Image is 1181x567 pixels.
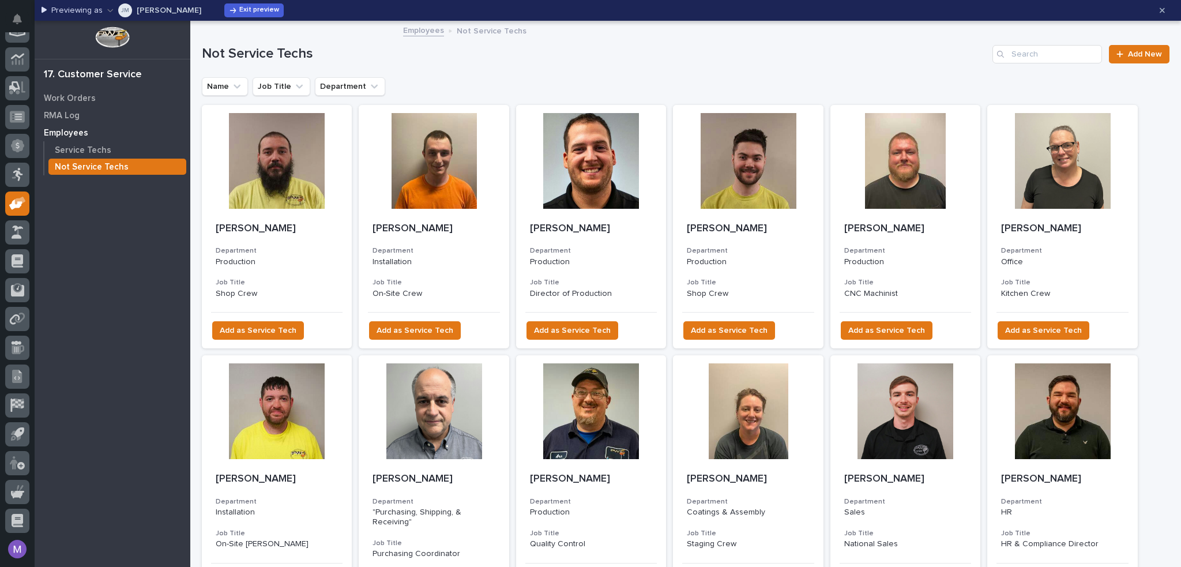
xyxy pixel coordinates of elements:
img: 1736555164131-43832dd5-751b-4058-ba23-39d91318e5a0 [12,128,32,149]
p: Production [530,508,652,517]
span: Add as Service Tech [848,324,925,337]
p: Sales [844,508,966,517]
span: Exit preview [239,6,279,15]
span: Add as Service Tech [1005,324,1082,337]
div: We're available if you need us! [39,140,146,149]
h3: Department [687,246,809,256]
a: [PERSON_NAME]DepartmentOfficeJob TitleKitchen CrewAdd as Service Tech [987,105,1137,349]
a: Add New [1109,45,1169,63]
h1: Not Service Techs [202,46,988,62]
a: RMA Log [35,107,190,124]
button: Add as Service Tech [526,321,618,340]
span: Add as Service Tech [534,324,611,337]
a: Work Orders [35,89,190,107]
span: Add New [1128,50,1162,58]
p: HR & Compliance Director [1001,539,1123,549]
h3: Job Title [844,529,966,538]
h3: Job Title [373,539,495,548]
div: 🔗 [72,277,81,286]
span: [PERSON_NAME] [844,474,924,484]
p: How can we help? [12,64,210,82]
img: Stacker [12,11,35,34]
img: Brittany [12,186,30,204]
button: Name [202,77,248,96]
div: Start new chat [39,128,189,140]
span: [PERSON_NAME] [216,223,296,234]
p: National Sales [844,539,966,549]
p: Quality Control [530,539,652,549]
h3: Job Title [844,278,966,287]
p: Not Service Techs [55,162,129,172]
span: Add as Service Tech [220,324,296,337]
span: [PERSON_NAME] [1001,223,1081,234]
h3: Job Title [216,529,338,538]
h3: Job Title [687,278,809,287]
p: Production [844,257,966,267]
span: Pylon [115,304,140,313]
a: 🔗Onboarding Call [67,271,152,292]
p: Employees [44,128,88,138]
p: "Purchasing, Shipping, & Receiving" [373,508,495,527]
p: HR [1001,508,1123,517]
p: Shop Crew [216,289,338,299]
p: Staging Crew [687,539,809,549]
span: [PERSON_NAME] [373,223,453,234]
img: Workspace Logo [95,27,129,48]
h3: Department [530,497,652,506]
span: Onboarding Call [84,276,147,287]
h3: Department [216,246,338,256]
div: Notifications [14,14,29,32]
h3: Department [1001,246,1123,256]
button: Add as Service Tech [998,321,1089,340]
span: [PERSON_NAME] [36,228,93,237]
div: Jodie Malstaff [121,3,129,17]
p: Installation [216,508,338,517]
span: [PERSON_NAME] [687,474,767,484]
h3: Job Title [530,529,652,538]
h3: Department [687,497,809,506]
a: [PERSON_NAME]DepartmentInstallationJob TitleOn-Site CrewAdd as Service Tech [359,105,509,349]
img: 1736555164131-43832dd5-751b-4058-ba23-39d91318e5a0 [23,197,32,206]
button: Exit preview [224,3,284,17]
p: Welcome 👋 [12,46,210,64]
p: Production [216,257,338,267]
p: Previewing as [51,6,103,16]
h3: Department [530,246,652,256]
button: Jodie Malstaff[PERSON_NAME] [107,1,201,20]
p: Purchasing Coordinator [373,549,495,559]
button: Add as Service Tech [212,321,304,340]
img: Matthew Hall [12,217,30,235]
a: Not Service Techs [44,159,190,175]
h3: Job Title [216,278,338,287]
button: Notifications [5,7,29,31]
p: On-Site Crew [373,289,495,299]
h3: Job Title [1001,278,1123,287]
p: Director of Production [530,289,652,299]
h3: Job Title [1001,529,1123,538]
a: Powered byPylon [81,303,140,313]
p: Work Orders [44,93,96,104]
p: Office [1001,257,1123,267]
span: [DATE] [102,197,126,206]
span: • [96,228,100,237]
p: Coatings & Assembly [687,508,809,517]
span: Add as Service Tech [691,324,768,337]
button: Start new chat [196,132,210,145]
p: Production [687,257,809,267]
h3: Job Title [530,278,652,287]
a: [PERSON_NAME]DepartmentProductionJob TitleCNC MachinistAdd as Service Tech [830,105,980,349]
div: 17. Customer Service [44,69,142,81]
p: On-Site [PERSON_NAME] [216,539,338,549]
a: Employees [403,23,444,36]
span: • [96,197,100,206]
p: CNC Machinist [844,289,966,299]
div: 📖 [12,277,21,286]
a: Service Techs [44,142,190,158]
a: [PERSON_NAME]DepartmentProductionJob TitleShop CrewAdd as Service Tech [202,105,352,349]
span: [PERSON_NAME] [844,223,924,234]
a: 📖Help Docs [7,271,67,292]
span: [PERSON_NAME] [530,223,610,234]
span: [DATE] [102,228,126,237]
input: Search [992,45,1102,63]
